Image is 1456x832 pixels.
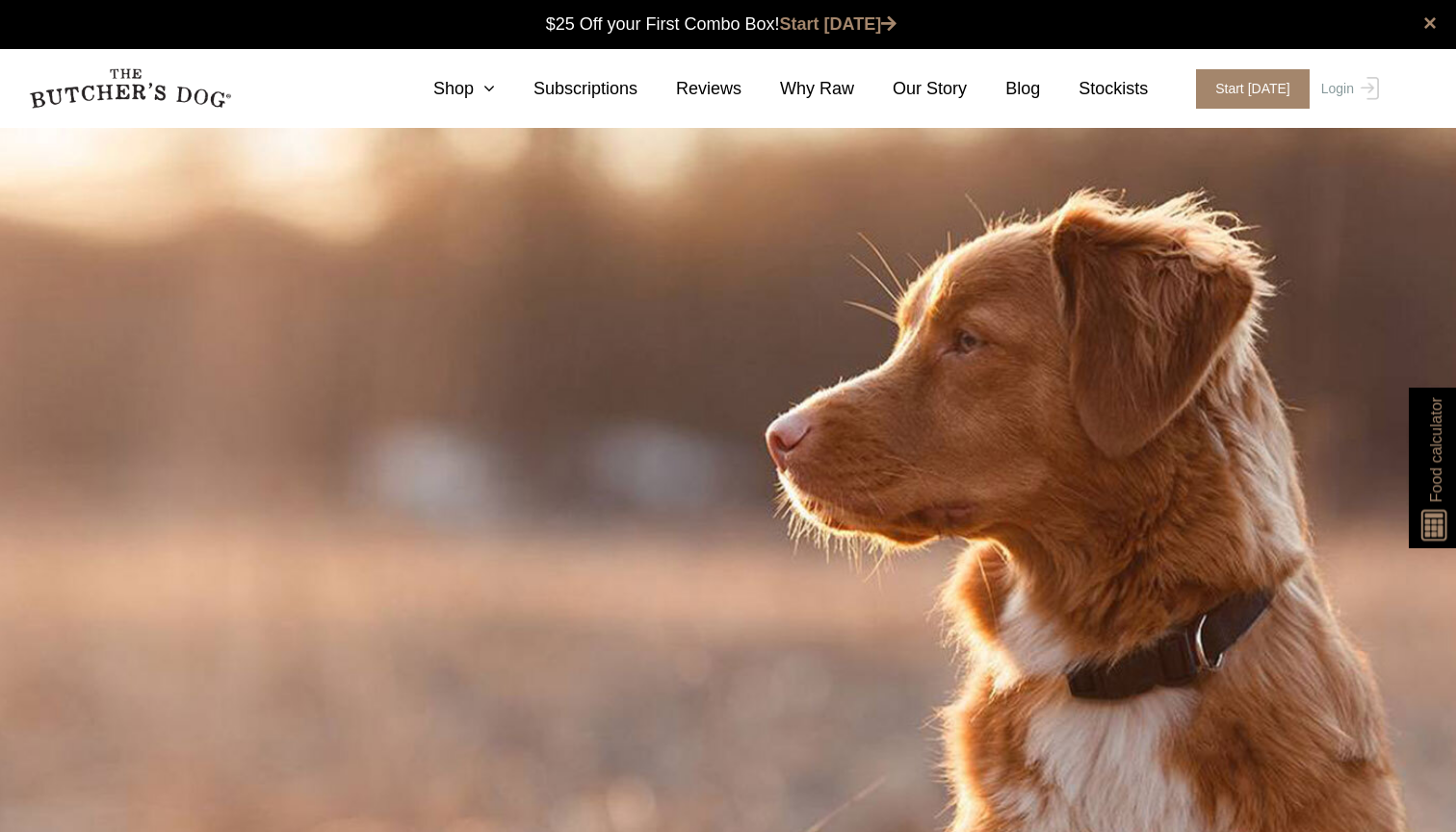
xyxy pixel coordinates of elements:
a: Why Raw [741,76,854,102]
a: Subscriptions [495,76,637,102]
a: Start [DATE] [780,14,897,34]
a: Shop [395,76,495,102]
a: Reviews [637,76,741,102]
a: Blog [967,76,1040,102]
a: Our Story [854,76,967,102]
span: Food calculator [1424,397,1447,502]
span: Start [DATE] [1196,69,1310,109]
a: Login [1316,69,1379,109]
a: close [1423,12,1437,35]
a: Start [DATE] [1177,69,1316,109]
a: Stockists [1040,76,1148,102]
